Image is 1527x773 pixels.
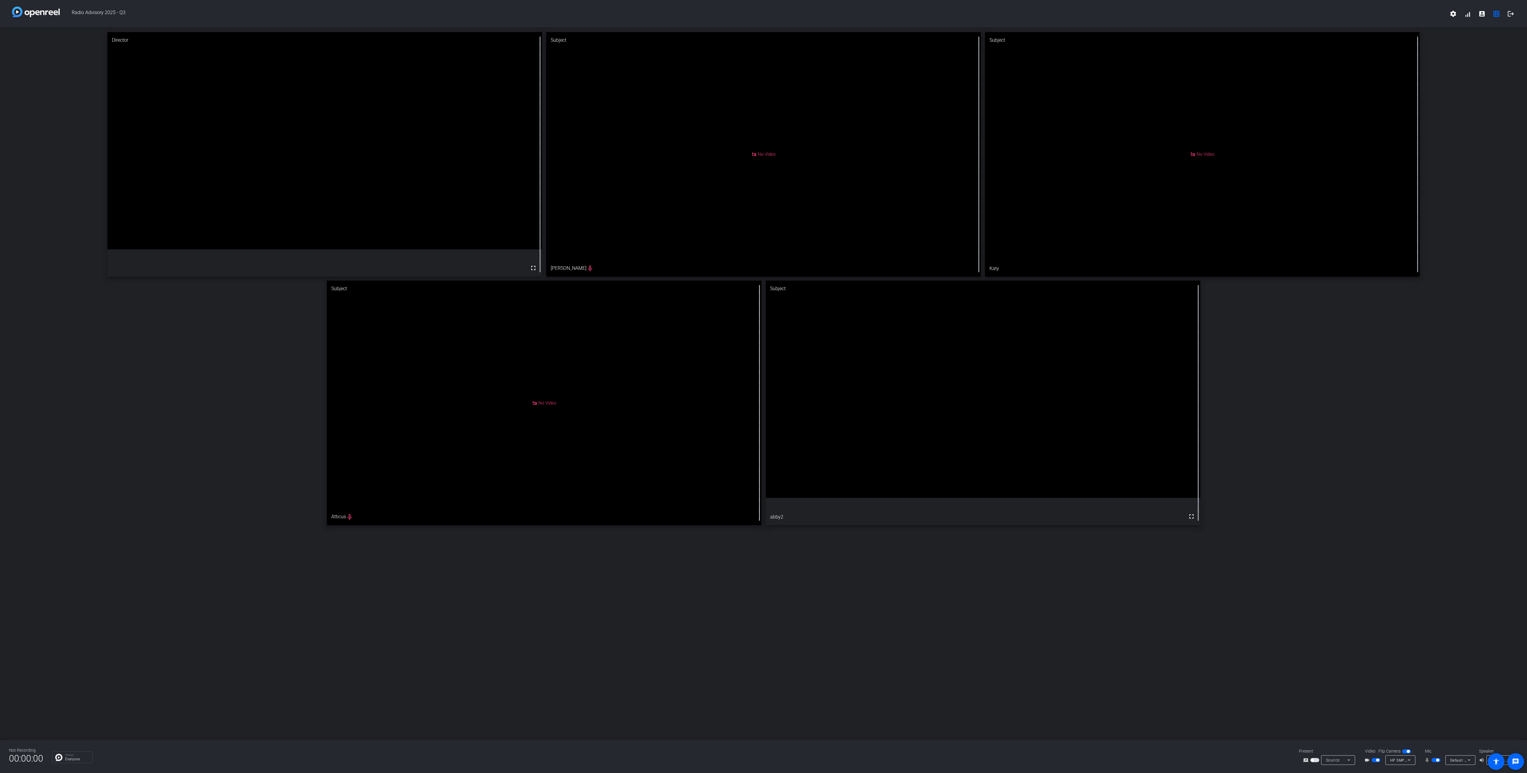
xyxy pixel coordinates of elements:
div: Subject [546,32,981,48]
span: No Video [1197,152,1214,157]
div: Director [107,32,542,48]
mat-icon: videocam_outline [1364,756,1372,764]
mat-icon: mic_none [1424,756,1432,764]
span: Source [1326,758,1340,762]
p: Group [65,753,89,756]
img: white-gradient.svg [12,7,60,17]
mat-icon: settings [1450,10,1457,17]
div: Subject [766,281,1200,297]
p: Everyone [65,757,89,761]
div: Not Recording [9,747,43,753]
span: Radio Advisory 2025 - Q3 [60,7,1446,21]
span: Flip Camera [1378,748,1401,754]
span: No Video [758,152,776,157]
span: 00:00:00 [9,751,43,766]
mat-icon: screen_share_outline [1303,756,1310,764]
button: signal_cellular_alt [1460,7,1475,21]
mat-icon: logout [1507,10,1514,17]
mat-icon: volume_up [1479,756,1486,764]
mat-icon: account_box [1478,10,1486,17]
mat-icon: accessibility [1492,758,1500,765]
mat-icon: grid_on [1493,10,1500,17]
span: No Video [538,400,556,406]
div: Present [1299,748,1359,754]
span: HP 5MP Camera (05c8:082f) [1390,758,1441,762]
span: Video [1365,748,1375,754]
div: Mic [1419,748,1479,754]
mat-icon: fullscreen [1188,513,1195,520]
mat-icon: message [1512,758,1519,765]
mat-icon: fullscreen [530,264,537,272]
div: Subject [985,32,1420,48]
img: Chat Icon [55,754,62,761]
div: Speaker [1479,748,1515,754]
div: Subject [327,281,761,297]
